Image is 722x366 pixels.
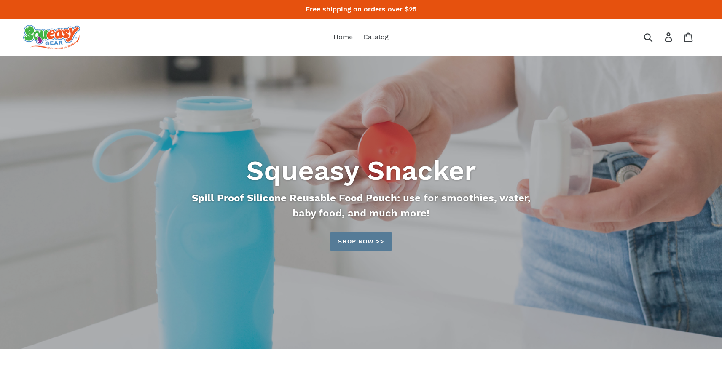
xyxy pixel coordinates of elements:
[647,28,670,46] input: Search
[23,25,80,49] img: squeasy gear snacker portable food pouch
[333,33,353,41] span: Home
[359,31,393,43] a: Catalog
[189,190,534,221] p: use for smoothies, water, baby food, and much more!
[329,31,357,43] a: Home
[363,33,389,41] span: Catalog
[330,232,392,251] a: Shop now >>: Catalog
[132,154,591,187] h2: Squeasy Snacker
[192,192,400,204] strong: Spill Proof Silicone Reusable Food Pouch:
